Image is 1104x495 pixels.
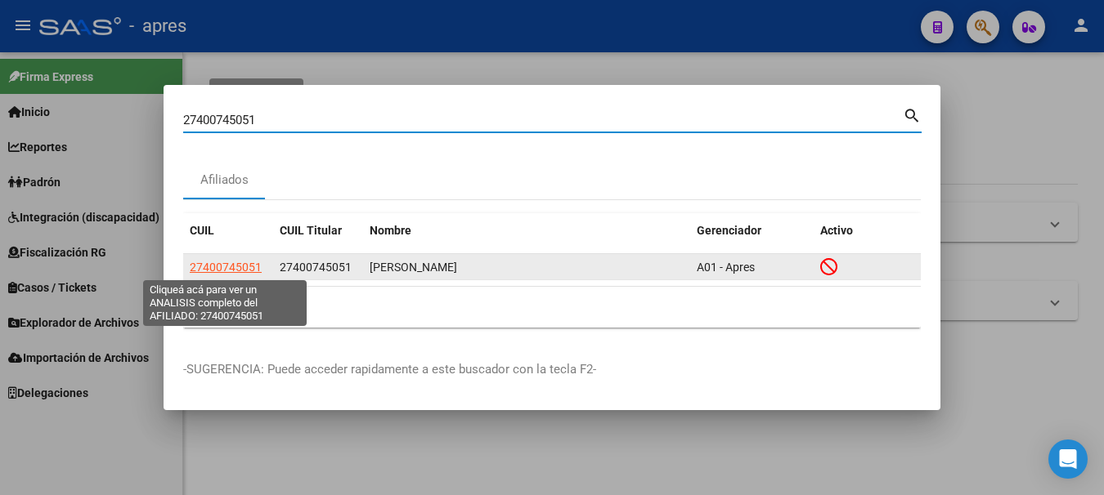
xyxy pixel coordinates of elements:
[273,213,363,248] datatable-header-cell: CUIL Titular
[697,261,755,274] span: A01 - Apres
[200,171,249,190] div: Afiliados
[820,224,853,237] span: Activo
[370,258,684,277] div: [PERSON_NAME]
[280,261,352,274] span: 27400745051
[903,105,922,124] mat-icon: search
[814,213,921,248] datatable-header-cell: Activo
[697,224,761,237] span: Gerenciador
[190,224,214,237] span: CUIL
[690,213,814,248] datatable-header-cell: Gerenciador
[1048,439,1088,479] div: Open Intercom Messenger
[280,224,342,237] span: CUIL Titular
[183,287,921,328] div: 1 total
[370,224,411,237] span: Nombre
[190,261,262,274] span: 27400745051
[363,213,690,248] datatable-header-cell: Nombre
[183,360,921,379] p: -SUGERENCIA: Puede acceder rapidamente a este buscador con la tecla F2-
[183,213,273,248] datatable-header-cell: CUIL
